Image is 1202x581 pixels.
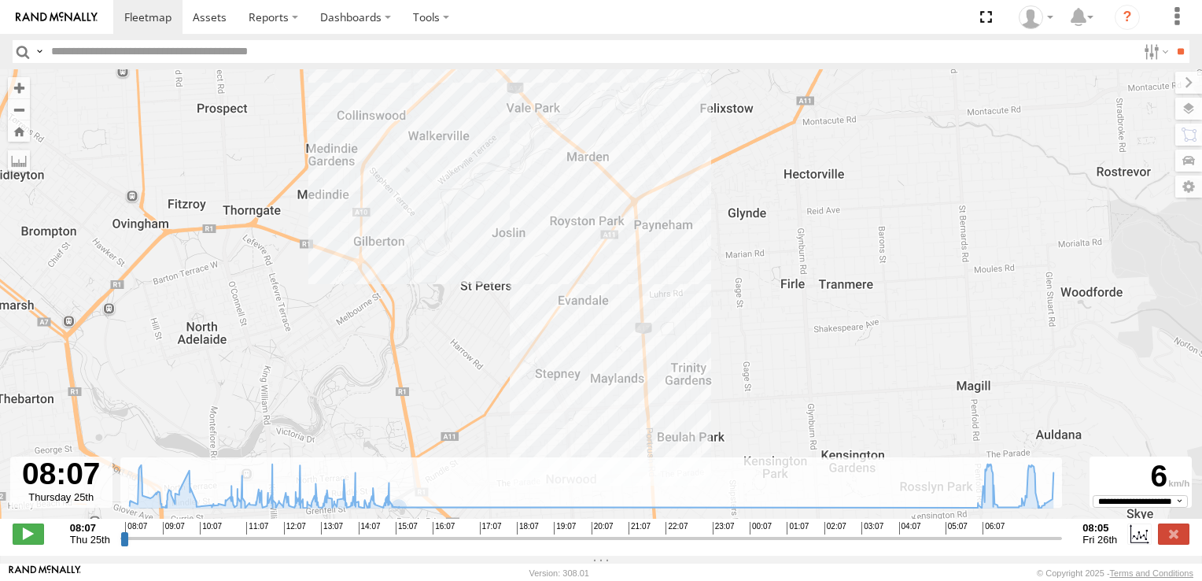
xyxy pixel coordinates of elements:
[750,522,772,535] span: 00:07
[1110,568,1193,578] a: Terms and Conditions
[13,524,44,544] label: Play/Stop
[125,522,147,535] span: 08:07
[554,522,576,535] span: 19:07
[16,12,98,23] img: rand-logo.svg
[1037,568,1193,578] div: © Copyright 2025 -
[1092,459,1189,494] div: 6
[899,522,921,535] span: 04:07
[480,522,502,535] span: 17:07
[321,522,343,535] span: 13:07
[1158,524,1189,544] label: Close
[713,522,735,535] span: 23:07
[592,522,614,535] span: 20:07
[983,522,1005,535] span: 06:07
[284,522,306,535] span: 12:07
[1082,522,1117,534] strong: 08:05
[8,150,30,172] label: Measure
[396,522,418,535] span: 15:07
[433,522,455,535] span: 16:07
[8,120,30,142] button: Zoom Home
[9,565,81,581] a: Visit our Website
[70,522,110,534] strong: 08:07
[946,522,968,535] span: 05:07
[8,77,30,98] button: Zoom in
[1013,6,1059,29] div: Frank Cope
[1175,176,1202,198] label: Map Settings
[861,522,883,535] span: 03:07
[517,522,539,535] span: 18:07
[529,568,589,578] div: Version: 308.01
[70,534,110,546] span: Thu 25th Sep 2025
[163,522,185,535] span: 09:07
[200,522,222,535] span: 10:07
[8,98,30,120] button: Zoom out
[629,522,651,535] span: 21:07
[359,522,381,535] span: 14:07
[1137,40,1171,63] label: Search Filter Options
[1082,534,1117,546] span: Fri 26th Sep 2025
[824,522,846,535] span: 02:07
[33,40,46,63] label: Search Query
[1115,5,1140,30] i: ?
[246,522,268,535] span: 11:07
[787,522,809,535] span: 01:07
[666,522,688,535] span: 22:07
